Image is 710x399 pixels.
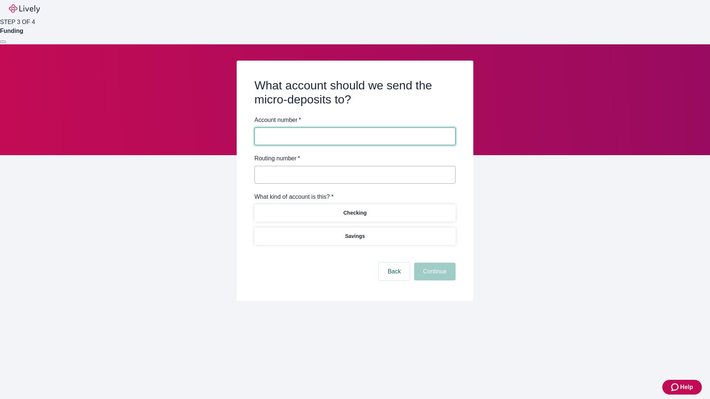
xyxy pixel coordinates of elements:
[345,232,365,240] p: Savings
[254,204,456,222] button: Checking
[254,78,456,107] h2: What account should we send the micro-deposits to?
[254,192,334,201] label: What kind of account is this? *
[671,383,680,392] svg: Zendesk support icon
[254,116,301,125] label: Account number
[662,380,702,395] button: Zendesk support iconHelp
[379,263,410,280] button: Back
[9,4,40,13] img: Lively
[254,228,456,245] button: Savings
[680,383,693,392] span: Help
[343,209,366,217] p: Checking
[254,154,300,163] label: Routing number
